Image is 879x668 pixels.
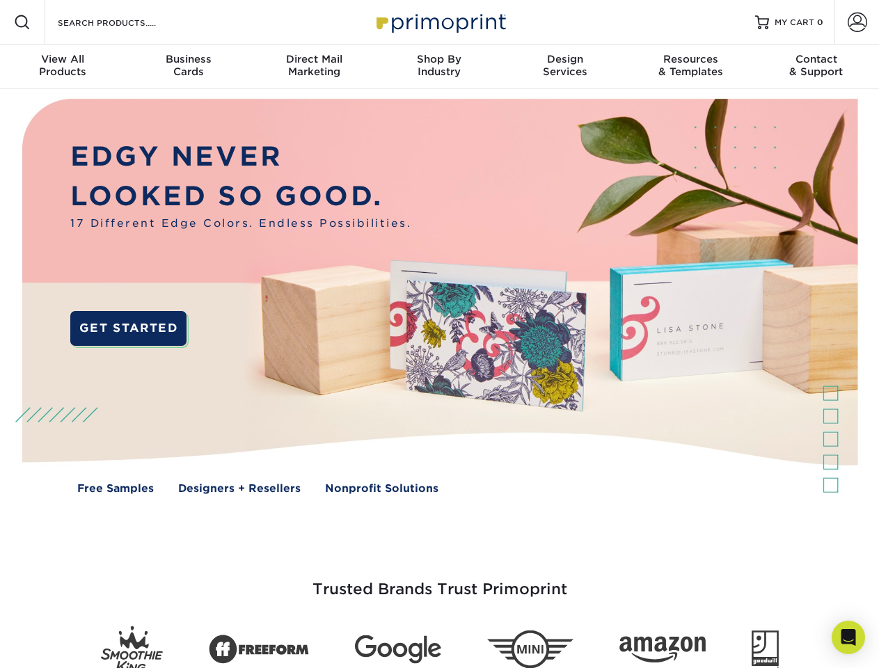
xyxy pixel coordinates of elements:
p: LOOKED SO GOOD. [70,177,411,216]
div: Marketing [251,53,377,78]
h3: Trusted Brands Trust Primoprint [33,547,847,615]
img: Goodwill [752,630,779,668]
span: Shop By [377,53,502,65]
img: Google [355,635,441,664]
div: Industry [377,53,502,78]
span: MY CART [775,17,814,29]
div: & Templates [628,53,753,78]
img: Amazon [619,637,706,663]
span: Contact [754,53,879,65]
span: Business [125,53,251,65]
div: & Support [754,53,879,78]
a: Contact& Support [754,45,879,89]
a: Direct MailMarketing [251,45,377,89]
a: Designers + Resellers [178,481,301,497]
a: GET STARTED [70,311,187,346]
a: Resources& Templates [628,45,753,89]
img: Primoprint [370,7,509,37]
a: Shop ByIndustry [377,45,502,89]
a: BusinessCards [125,45,251,89]
a: Nonprofit Solutions [325,481,438,497]
p: EDGY NEVER [70,137,411,177]
a: Free Samples [77,481,154,497]
input: SEARCH PRODUCTS..... [56,14,192,31]
span: 17 Different Edge Colors. Endless Possibilities. [70,216,411,232]
span: Direct Mail [251,53,377,65]
div: Services [502,53,628,78]
a: DesignServices [502,45,628,89]
div: Open Intercom Messenger [832,621,865,654]
span: Resources [628,53,753,65]
div: Cards [125,53,251,78]
span: 0 [817,17,823,27]
span: Design [502,53,628,65]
